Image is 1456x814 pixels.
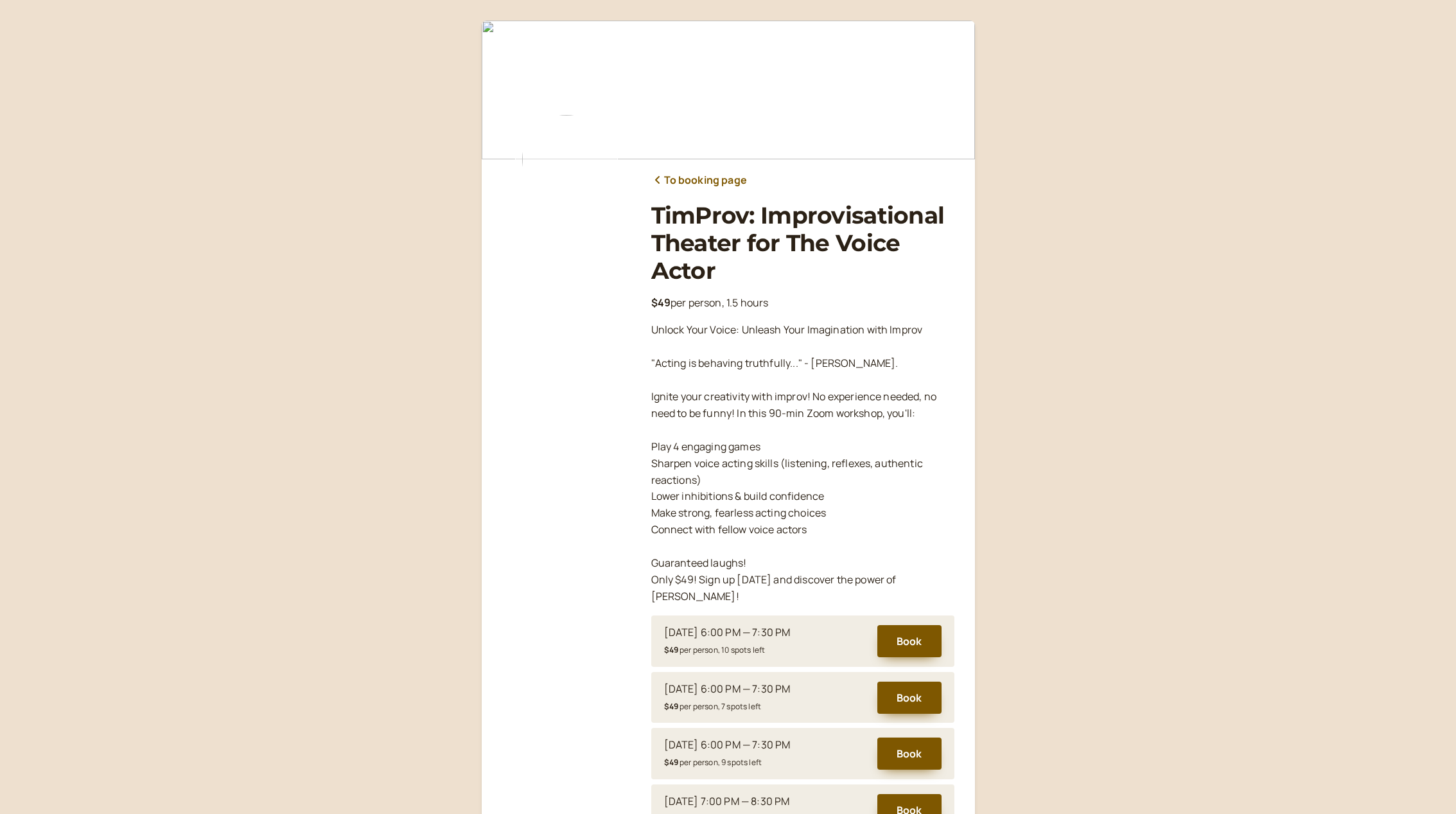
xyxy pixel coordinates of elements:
[664,793,790,810] div: [DATE] 7:00 PM — 8:30 PM
[651,172,747,189] a: To booking page
[651,296,671,310] b: $49
[664,757,762,768] small: per person, 9 spots left
[651,295,954,312] p: per person, 1.5 hours
[664,757,678,768] b: $49
[664,644,766,655] small: per person, 10 spots left
[877,625,942,657] button: Book
[664,701,762,712] small: per person, 7 spots left
[664,701,678,712] b: $49
[664,737,791,754] div: [DATE] 6:00 PM — 7:30 PM
[664,644,678,655] b: $49
[877,738,942,770] button: Book
[664,681,791,698] div: [DATE] 6:00 PM — 7:30 PM
[651,322,954,605] p: Unlock Your Voice: Unleash Your Imagination with Improv "Acting is behaving truthfully..." - [PER...
[651,202,954,285] h1: TimProv: Improvisational Theater for The Voice Actor
[664,624,791,641] div: [DATE] 6:00 PM — 7:30 PM
[877,682,942,714] button: Book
